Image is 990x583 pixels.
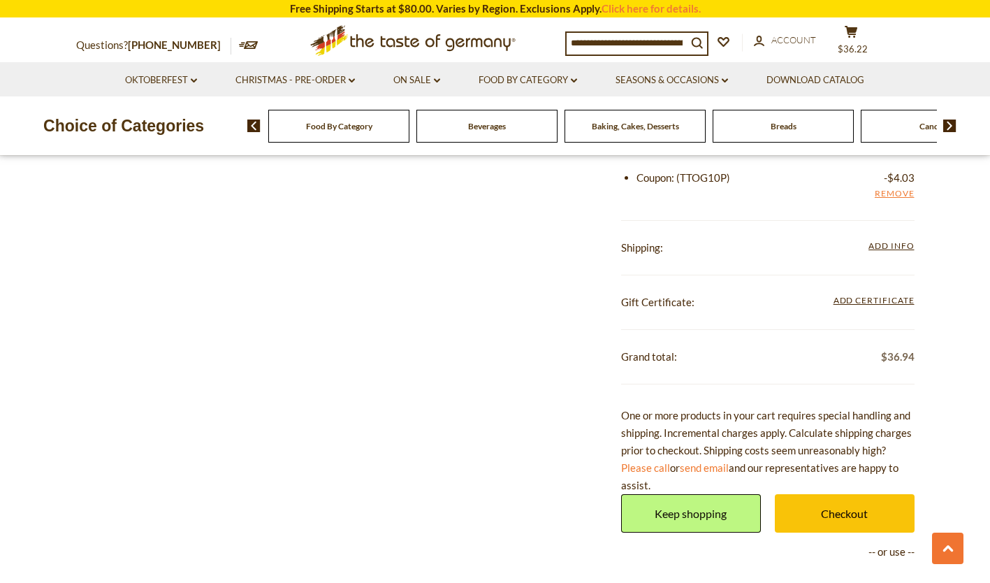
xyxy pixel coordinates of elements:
a: Food By Category [306,121,372,131]
a: Christmas - PRE-ORDER [235,73,355,88]
img: next arrow [943,120,956,132]
a: Checkout [775,494,915,533]
button: $36.22 [831,25,873,60]
a: Account [754,33,816,48]
a: Please call [621,461,670,474]
span: Gift Certificate: [621,296,694,308]
a: Candy [919,121,943,131]
a: [PHONE_NUMBER] [128,38,221,51]
a: Remove [875,187,915,202]
span: -$4.03 [884,169,915,187]
p: -- or use -- [621,543,915,561]
a: Keep shopping [621,494,761,533]
a: Baking, Cakes, Desserts [592,121,679,131]
img: previous arrow [247,120,261,132]
span: Shipping: [621,241,663,254]
a: Beverages [468,121,506,131]
a: Breads [771,121,796,131]
span: Add Info [868,240,914,251]
a: On Sale [393,73,440,88]
a: Oktoberfest [125,73,197,88]
p: Questions? [76,36,231,55]
span: Grand total: [621,350,677,363]
div: One or more products in your cart requires special handling and shipping. Incremental charges app... [621,407,915,494]
a: Food By Category [479,73,577,88]
a: Click here for details. [602,2,701,15]
span: Add Certificate [834,294,915,309]
span: $36.94 [881,348,915,366]
span: $36.22 [838,43,868,55]
a: Seasons & Occasions [616,73,728,88]
a: Download Catalog [766,73,864,88]
span: Account [771,34,816,45]
li: Coupon: (TTOG10P) [636,169,915,187]
a: send email [680,461,729,474]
